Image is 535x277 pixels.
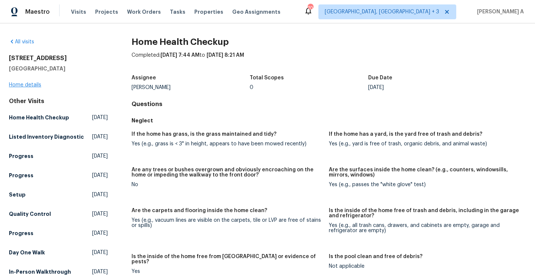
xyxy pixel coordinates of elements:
span: Projects [95,8,118,16]
h5: Day One Walk [9,249,45,256]
span: [DATE] 8:21 AM [207,53,244,58]
a: All visits [9,39,34,44]
span: [DATE] [92,268,108,276]
div: Yes (e.g., passes the "white glove" test) [329,182,520,187]
div: Other Visits [9,98,108,105]
span: Work Orders [127,8,161,16]
span: Geo Assignments [232,8,281,16]
a: Progress[DATE] [9,227,108,240]
h5: Are the surfaces inside the home clean? (e.g., counters, windowsills, mirrors, windows) [329,167,520,178]
h5: Is the inside of the home free from [GEOGRAPHIC_DATA] or evidence of pests? [132,254,323,264]
h5: Progress [9,152,33,160]
div: Yes [132,269,323,274]
span: [DATE] [92,172,108,179]
div: Yes (e.g., grass is < 3" in height, appears to have been mowed recently) [132,141,323,146]
div: Completed: to [132,52,526,71]
span: [GEOGRAPHIC_DATA], [GEOGRAPHIC_DATA] + 3 [325,8,439,16]
h5: In-Person Walkthrough [9,268,71,276]
a: Listed Inventory Diagnostic[DATE] [9,130,108,144]
div: 0 [250,85,368,90]
span: [DATE] [92,152,108,160]
span: [PERSON_NAME] A [474,8,524,16]
div: 70 [308,4,313,12]
span: Tasks [170,9,185,14]
span: Properties [194,8,223,16]
h5: Listed Inventory Diagnostic [9,133,84,141]
h5: Is the inside of the home free of trash and debris, including in the garage and refrigerator? [329,208,520,218]
h5: Neglect [132,117,526,124]
a: Home details [9,82,41,88]
span: [DATE] [92,230,108,237]
span: Maestro [25,8,50,16]
span: [DATE] [92,249,108,256]
div: [PERSON_NAME] [132,85,250,90]
div: Yes (e.g., all trash cans, drawers, and cabinets are empty, garage and refrigerator are empty) [329,223,520,233]
div: [DATE] [368,85,487,90]
a: Home Health Checkup[DATE] [9,111,108,124]
h5: Due Date [368,75,392,80]
h5: Progress [9,230,33,237]
span: [DATE] 7:44 AM [160,53,200,58]
a: Progress[DATE] [9,169,108,182]
span: [DATE] [92,114,108,121]
span: [DATE] [92,191,108,198]
h5: Are any trees or bushes overgrown and obviously encroaching on the home or impeding the walkway t... [132,167,323,178]
h5: Total Scopes [250,75,284,80]
span: [DATE] [92,133,108,141]
a: Progress[DATE] [9,149,108,163]
h5: If the home has a yard, is the yard free of trash and debris? [329,132,482,137]
h5: Assignee [132,75,156,80]
a: Setup[DATE] [9,188,108,201]
div: No [132,182,323,187]
h2: Home Health Checkup [132,38,526,46]
h4: Questions [132,100,526,108]
span: [DATE] [92,210,108,218]
h2: [STREET_ADDRESS] [9,55,108,62]
h5: Home Health Checkup [9,114,69,121]
div: Yes (e.g., vacuum lines are visible on the carpets, tile or LVP are free of stains or spills) [132,218,323,228]
a: Quality Control[DATE] [9,207,108,221]
h5: Are the carpets and flooring inside the home clean? [132,208,267,213]
h5: Quality Control [9,210,51,218]
h5: Progress [9,172,33,179]
h5: [GEOGRAPHIC_DATA] [9,65,108,72]
h5: If the home has grass, is the grass maintained and tidy? [132,132,276,137]
div: Yes (e.g., yard is free of trash, organic debris, and animal waste) [329,141,520,146]
span: Visits [71,8,86,16]
h5: Is the pool clean and free of debris? [329,254,422,259]
a: Day One Walk[DATE] [9,246,108,259]
h5: Setup [9,191,26,198]
div: Not applicable [329,264,520,269]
